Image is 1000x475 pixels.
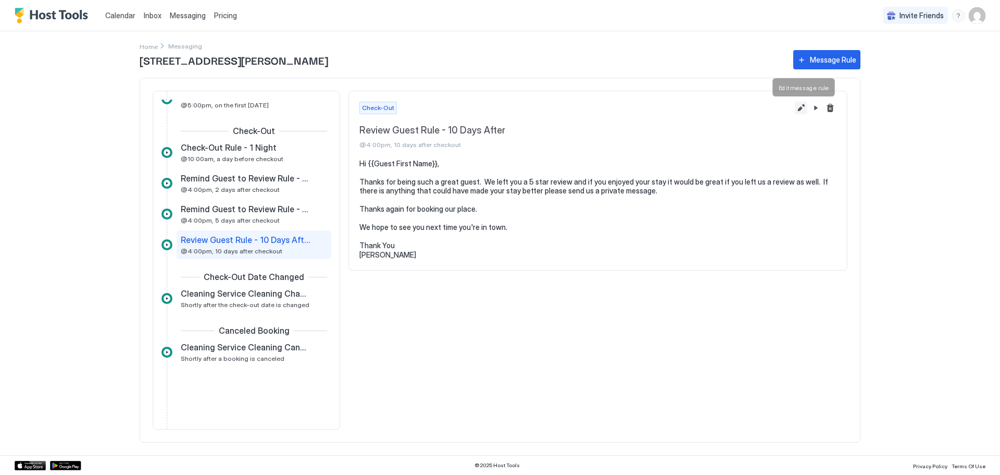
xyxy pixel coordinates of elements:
button: Edit message rule [795,102,807,114]
a: Host Tools Logo [15,8,93,23]
span: @4:00pm, 2 days after checkout [181,186,280,193]
span: Cleaning Service Cleaning Cancellation Email Rule - [PERSON_NAME] [181,342,310,352]
span: Review Guest Rule - 10 Days After [181,235,310,245]
span: Review Guest Rule - 10 Days After [359,125,791,137]
span: Check-Out [362,103,394,113]
a: Calendar [105,10,135,21]
span: @10:00am, a day before checkout [181,155,283,163]
button: Pause Message Rule [809,102,822,114]
span: Invite Friends [899,11,944,20]
span: Canceled Booking [219,325,290,336]
span: @4:00pm, 5 days after checkout [181,216,280,224]
span: Remind Guest to Review Rule - 2 Days After Check Out [181,173,310,184]
span: Remind Guest to Review Rule - 5 Days After Check Out [181,204,310,214]
div: Breadcrumb [140,41,158,52]
div: User profile [969,7,985,24]
span: Terms Of Use [952,463,985,469]
span: Cleaning Service Cleaning Change Email Rule - [PERSON_NAME] [181,288,310,299]
span: Privacy Policy [913,463,947,469]
span: Pricing [214,11,237,20]
a: App Store [15,461,46,470]
span: Shortly after a booking is canceled [181,355,284,362]
span: Messaging [170,11,206,20]
span: @4:00pm, 10 days after checkout [181,247,282,255]
span: Home [140,43,158,51]
button: Delete message rule [824,102,836,114]
button: Message Rule [793,50,860,69]
span: Check-Out [233,126,275,136]
span: Check-Out Date Changed [204,272,304,282]
span: © 2025 Host Tools [474,462,520,469]
span: @5:00pm, on the first [DATE] [181,101,269,109]
iframe: Intercom live chat [10,440,35,465]
a: Messaging [170,10,206,21]
span: Shortly after the check-out date is changed [181,301,309,309]
span: Check-Out Rule - 1 Night [181,142,277,153]
a: Google Play Store [50,461,81,470]
a: Inbox [144,10,161,21]
a: Home [140,41,158,52]
pre: Hi {{Guest First Name}}, Thanks for being such a great guest. We left you a 5 star review and if ... [359,159,836,260]
a: Privacy Policy [913,460,947,471]
span: [STREET_ADDRESS][PERSON_NAME] [140,52,783,68]
span: Calendar [105,11,135,20]
div: Message Rule [810,54,856,65]
span: Breadcrumb [168,42,202,50]
div: menu [952,9,965,22]
span: @4:00pm, 10 days after checkout [359,141,791,149]
span: Edit message rule [778,84,829,91]
span: Inbox [144,11,161,20]
a: Terms Of Use [952,460,985,471]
